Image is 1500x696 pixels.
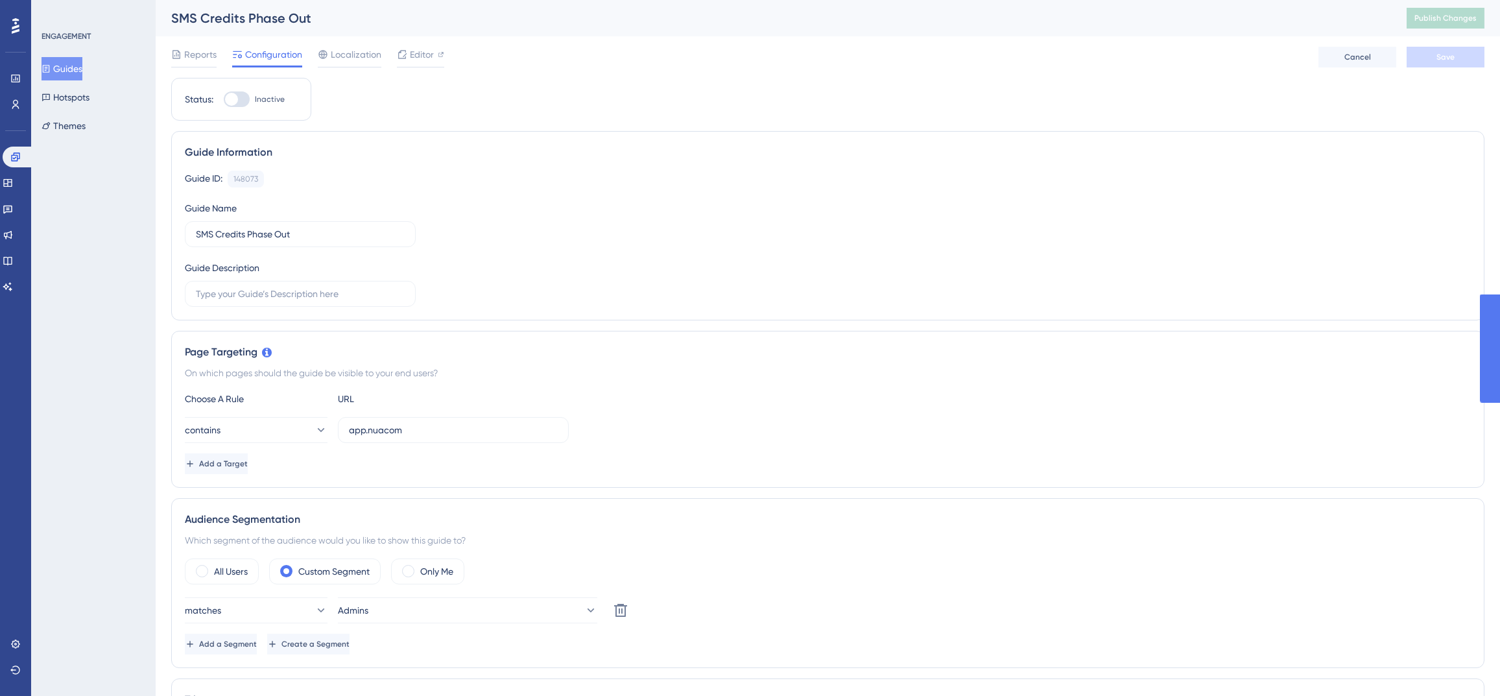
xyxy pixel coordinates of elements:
[185,422,220,438] span: contains
[410,47,434,62] span: Editor
[255,94,285,104] span: Inactive
[199,459,248,469] span: Add a Target
[185,597,327,623] button: matches
[184,47,217,62] span: Reports
[42,31,91,42] div: ENGAGEMENT
[199,639,257,649] span: Add a Segment
[1407,47,1484,67] button: Save
[171,9,1374,27] div: SMS Credits Phase Out
[1407,8,1484,29] button: Publish Changes
[185,91,213,107] div: Status:
[185,533,1471,548] div: Which segment of the audience would you like to show this guide to?
[245,47,302,62] span: Configuration
[196,287,405,301] input: Type your Guide’s Description here
[1344,52,1371,62] span: Cancel
[185,634,257,654] button: Add a Segment
[185,171,222,187] div: Guide ID:
[185,391,327,407] div: Choose A Rule
[185,200,237,216] div: Guide Name
[185,603,221,618] span: matches
[185,417,327,443] button: contains
[1318,47,1396,67] button: Cancel
[349,423,558,437] input: yourwebsite.com/path
[338,597,597,623] button: Admins
[1446,645,1484,684] iframe: UserGuiding AI Assistant Launcher
[338,391,481,407] div: URL
[420,564,453,579] label: Only Me
[185,145,1471,160] div: Guide Information
[1414,13,1477,23] span: Publish Changes
[185,512,1471,527] div: Audience Segmentation
[1436,52,1455,62] span: Save
[185,453,248,474] button: Add a Target
[42,86,89,109] button: Hotspots
[185,365,1471,381] div: On which pages should the guide be visible to your end users?
[338,603,368,618] span: Admins
[331,47,381,62] span: Localization
[185,344,1471,360] div: Page Targeting
[267,634,350,654] button: Create a Segment
[281,639,350,649] span: Create a Segment
[214,564,248,579] label: All Users
[185,260,259,276] div: Guide Description
[298,564,370,579] label: Custom Segment
[233,174,258,184] div: 148073
[196,227,405,241] input: Type your Guide’s Name here
[42,57,82,80] button: Guides
[42,114,86,138] button: Themes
